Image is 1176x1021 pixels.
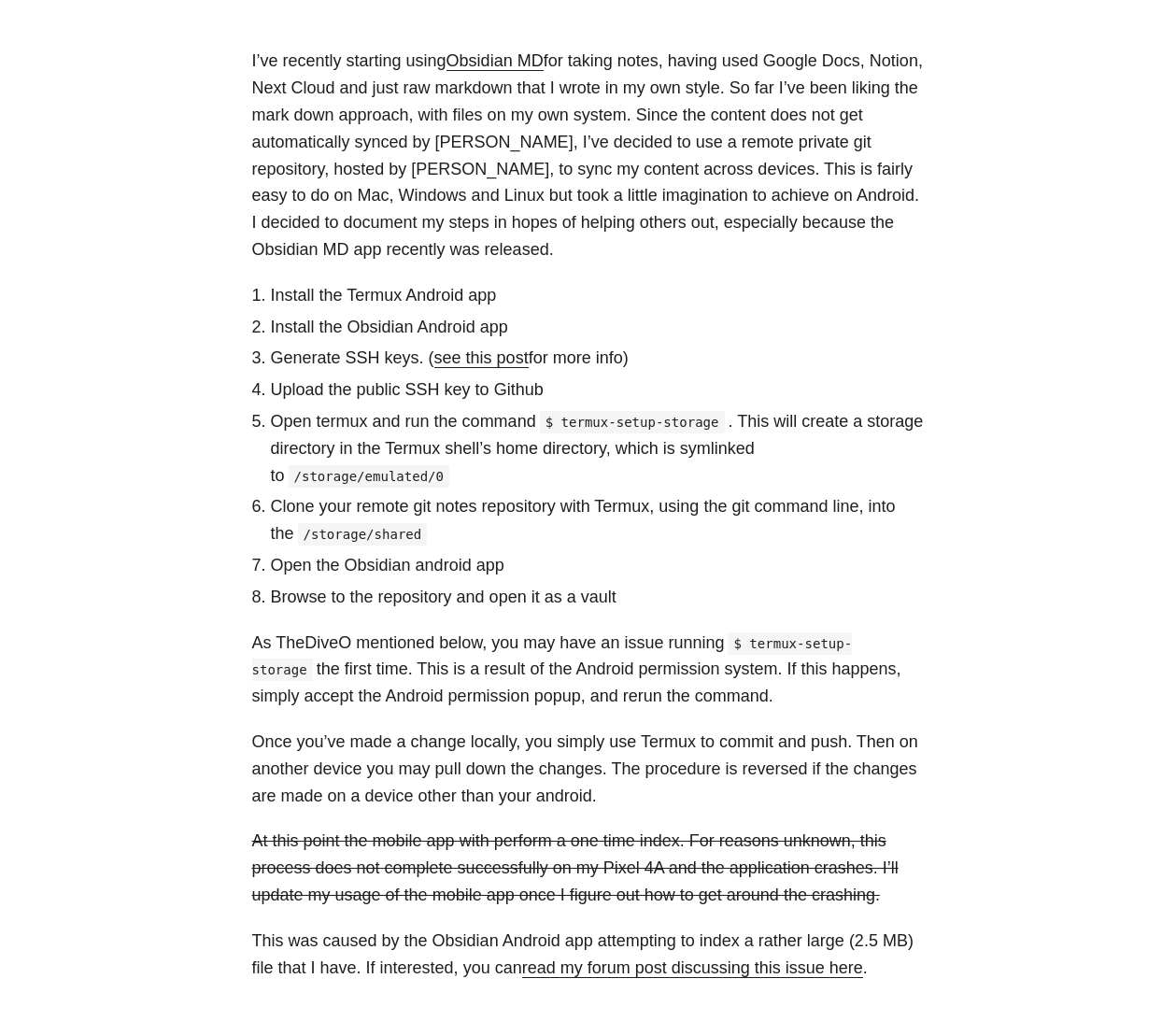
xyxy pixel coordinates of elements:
p: Once you’ve made a change locally, you simply use Termux to commit and push. Then on another devi... [252,729,925,809]
p: This was caused by the Obsidian Android app attempting to index a rather large (2.5 MB) file that... [252,928,925,982]
li: Open termux and run the command . This will create a storage directory in the Termux shell’s home... [271,408,925,489]
li: Install the Termux Android app [271,282,925,309]
li: Browse to the repository and open it as a vault [271,584,925,611]
code: /storage/shared [298,523,428,546]
li: Install the Obsidian Android app [271,314,925,341]
li: Generate SSH keys. ( for more info) [271,345,925,372]
li: Clone your remote git notes repository with Termux, using the git command line, into the [271,493,925,547]
code: $ termux-setup-storage [540,411,725,433]
p: I’ve recently starting using for taking notes, having used Google Docs, Notion, Next Cloud and ju... [252,48,925,262]
a: see this post [434,348,529,367]
li: Open the Obsidian android app [271,552,925,579]
li: Upload the public SSH key to Github [271,376,925,404]
a: read my forum post discussing this issue here [522,958,863,977]
del: At this point the mobile app with perform a one time index. For reasons unknown, this process doe... [252,831,899,904]
p: As TheDiveO mentioned below, you may have an issue running the first time. This is a result of th... [252,630,925,710]
a: Obsidian MD [446,51,544,70]
code: /storage/emulated/0 [289,465,450,488]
